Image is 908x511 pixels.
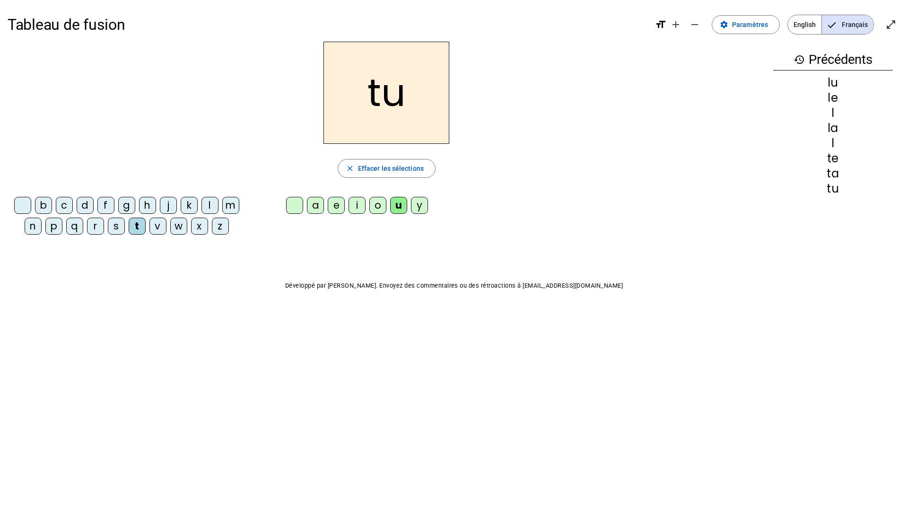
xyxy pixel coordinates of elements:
[882,15,900,34] button: Entrer en plein écran
[66,218,83,235] div: q
[8,280,900,291] p: Développé par [PERSON_NAME]. Envoyez des commentaires ou des rétroactions à [EMAIL_ADDRESS][DOMAI...
[773,168,893,179] div: ta
[56,197,73,214] div: c
[773,123,893,134] div: la
[670,19,681,30] mat-icon: add
[181,197,198,214] div: k
[149,218,166,235] div: v
[666,15,685,34] button: Augmenter la taille de la police
[358,163,424,174] span: Effacer les sélections
[349,197,366,214] div: i
[346,164,354,173] mat-icon: close
[655,19,666,30] mat-icon: format_size
[390,197,407,214] div: u
[97,197,114,214] div: f
[720,20,728,29] mat-icon: settings
[129,218,146,235] div: t
[773,92,893,104] div: le
[191,218,208,235] div: x
[773,77,893,88] div: lu
[118,197,135,214] div: g
[139,197,156,214] div: h
[328,197,345,214] div: e
[170,218,187,235] div: w
[689,19,700,30] mat-icon: remove
[338,159,436,178] button: Effacer les sélections
[712,15,780,34] button: Paramètres
[411,197,428,214] div: y
[369,197,386,214] div: o
[732,19,768,30] span: Paramètres
[794,54,805,65] mat-icon: history
[108,218,125,235] div: s
[773,138,893,149] div: l
[222,197,239,214] div: m
[307,197,324,214] div: a
[685,15,704,34] button: Diminuer la taille de la police
[773,107,893,119] div: l
[773,153,893,164] div: te
[773,49,893,70] h3: Précédents
[160,197,177,214] div: j
[788,15,821,34] span: English
[323,42,449,144] h2: tu
[201,197,218,214] div: l
[25,218,42,235] div: n
[8,9,647,40] h1: Tableau de fusion
[212,218,229,235] div: z
[773,183,893,194] div: tu
[35,197,52,214] div: b
[87,218,104,235] div: r
[822,15,873,34] span: Français
[787,15,874,35] mat-button-toggle-group: Language selection
[885,19,897,30] mat-icon: open_in_full
[45,218,62,235] div: p
[77,197,94,214] div: d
